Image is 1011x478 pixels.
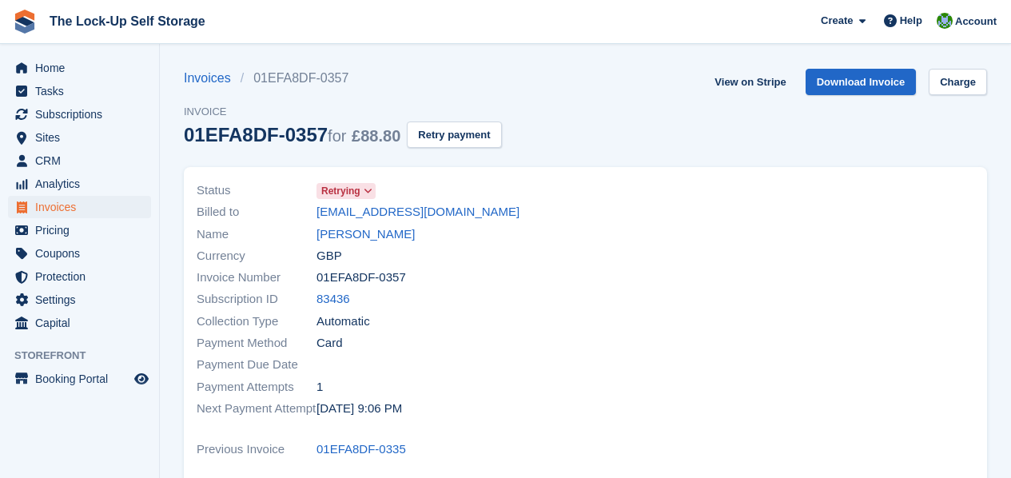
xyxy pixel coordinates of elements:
[35,265,131,288] span: Protection
[929,69,987,95] a: Charge
[132,369,151,388] a: Preview store
[8,149,151,172] a: menu
[184,124,400,145] div: 01EFA8DF-0357
[8,126,151,149] a: menu
[316,181,376,200] a: Retrying
[197,334,316,353] span: Payment Method
[8,265,151,288] a: menu
[13,10,37,34] img: stora-icon-8386f47178a22dfd0bd8f6a31ec36ba5ce8667c1dd55bd0f319d3a0aa187defe.svg
[316,313,370,331] span: Automatic
[321,184,360,198] span: Retrying
[708,69,792,95] a: View on Stripe
[806,69,917,95] a: Download Invoice
[937,13,953,29] img: Andrew Beer
[35,57,131,79] span: Home
[35,149,131,172] span: CRM
[197,269,316,287] span: Invoice Number
[197,181,316,200] span: Status
[352,127,400,145] span: £88.80
[35,196,131,218] span: Invoices
[8,368,151,390] a: menu
[35,219,131,241] span: Pricing
[316,334,343,353] span: Card
[35,312,131,334] span: Capital
[197,290,316,309] span: Subscription ID
[35,368,131,390] span: Booking Portal
[316,290,350,309] a: 83436
[35,289,131,311] span: Settings
[197,400,316,418] span: Next Payment Attempt
[14,348,159,364] span: Storefront
[8,219,151,241] a: menu
[8,80,151,102] a: menu
[316,400,402,418] time: 2025-08-23 20:06:37 UTC
[900,13,922,29] span: Help
[184,104,502,120] span: Invoice
[35,126,131,149] span: Sites
[8,57,151,79] a: menu
[197,356,316,374] span: Payment Due Date
[197,203,316,221] span: Billed to
[821,13,853,29] span: Create
[328,127,346,145] span: for
[8,242,151,265] a: menu
[316,440,406,459] a: 01EFA8DF-0335
[35,80,131,102] span: Tasks
[316,247,342,265] span: GBP
[197,378,316,396] span: Payment Attempts
[8,196,151,218] a: menu
[316,378,323,396] span: 1
[8,103,151,125] a: menu
[197,313,316,331] span: Collection Type
[43,8,212,34] a: The Lock-Up Self Storage
[35,173,131,195] span: Analytics
[197,247,316,265] span: Currency
[316,225,415,244] a: [PERSON_NAME]
[184,69,502,88] nav: breadcrumbs
[197,440,316,459] span: Previous Invoice
[184,69,241,88] a: Invoices
[8,289,151,311] a: menu
[35,242,131,265] span: Coupons
[955,14,997,30] span: Account
[316,203,519,221] a: [EMAIL_ADDRESS][DOMAIN_NAME]
[8,312,151,334] a: menu
[407,121,501,148] button: Retry payment
[197,225,316,244] span: Name
[35,103,131,125] span: Subscriptions
[8,173,151,195] a: menu
[316,269,406,287] span: 01EFA8DF-0357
